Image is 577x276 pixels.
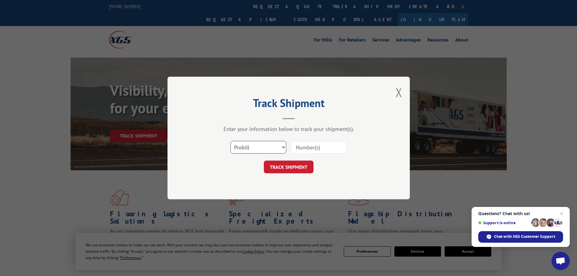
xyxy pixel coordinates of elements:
[552,252,570,270] div: Open chat
[558,210,565,217] span: Close chat
[396,84,402,100] button: Close modal
[291,141,347,154] input: Number(s)
[264,161,313,173] button: TRACK SHIPMENT
[478,231,563,243] div: Chat with XGS Customer Support
[494,234,555,239] span: Chat with XGS Customer Support
[478,211,563,216] span: Questions? Chat with us!
[198,125,380,132] div: Enter your information below to track your shipment(s).
[478,221,529,225] span: Support is online
[198,99,380,110] h2: Track Shipment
